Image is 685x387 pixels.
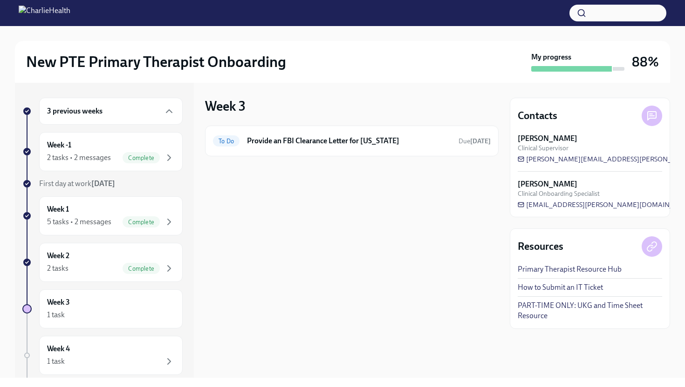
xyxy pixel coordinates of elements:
strong: My progress [531,52,571,62]
h4: Contacts [518,109,557,123]
div: 1 task [47,310,65,320]
div: 5 tasks • 2 messages [47,217,111,227]
div: 2 tasks [47,263,68,274]
span: Complete [123,154,160,161]
h6: Week 1 [47,204,69,214]
h6: Week 4 [47,344,70,354]
img: CharlieHealth [19,6,70,20]
h2: New PTE Primary Therapist Onboarding [26,53,286,71]
h4: Resources [518,240,563,254]
span: First day at work [39,179,115,188]
a: To DoProvide an FBI Clearance Letter for [US_STATE]Due[DATE] [213,133,491,148]
h6: Week 2 [47,251,69,261]
a: PART-TIME ONLY: UKG and Time Sheet Resource [518,300,662,321]
a: First day at work[DATE] [22,179,183,189]
strong: [PERSON_NAME] [518,133,577,144]
a: Primary Therapist Resource Hub [518,264,622,274]
h6: 3 previous weeks [47,106,103,116]
h3: Week 3 [205,98,246,114]
a: Week 22 tasksComplete [22,243,183,282]
h6: Week -1 [47,140,71,150]
span: Complete [123,265,160,272]
div: 3 previous weeks [39,98,183,125]
strong: [DATE] [470,137,491,145]
h3: 88% [632,53,659,70]
div: 2 tasks • 2 messages [47,153,111,163]
strong: [PERSON_NAME] [518,179,577,189]
span: September 25th, 2025 10:00 [459,137,491,146]
div: 1 task [47,356,65,367]
a: Week -12 tasks • 2 messagesComplete [22,132,183,171]
h6: Provide an FBI Clearance Letter for [US_STATE] [247,136,451,146]
span: Clinical Onboarding Specialist [518,189,600,198]
a: Week 15 tasks • 2 messagesComplete [22,196,183,235]
span: Complete [123,219,160,226]
h6: Week 3 [47,297,70,307]
span: Clinical Supervisor [518,144,569,153]
a: Week 41 task [22,336,183,375]
span: Due [459,137,491,145]
a: Week 31 task [22,289,183,328]
strong: [DATE] [91,179,115,188]
a: How to Submit an IT Ticket [518,282,603,293]
span: To Do [213,138,240,145]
